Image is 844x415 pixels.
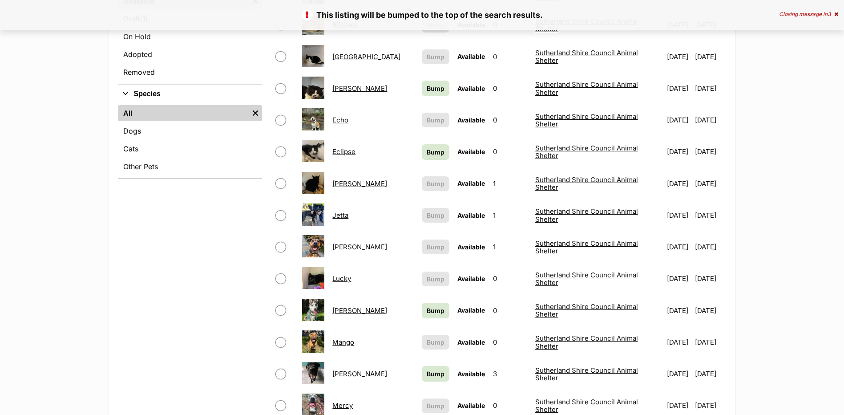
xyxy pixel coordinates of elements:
a: Bump [422,366,449,382]
td: [DATE] [695,136,726,167]
a: Adopted [118,46,262,62]
a: Sutherland Shire Council Animal Shelter [535,334,638,350]
a: [PERSON_NAME] [332,179,387,188]
td: [DATE] [695,168,726,199]
td: [DATE] [663,136,694,167]
a: Sutherland Shire Council Animal Shelter [535,271,638,287]
span: Bump [427,147,444,157]
a: Sutherland Shire Council Animal Shelter [535,302,638,318]
td: [DATE] [663,200,694,231]
span: Bump [427,274,444,284]
a: [PERSON_NAME] [332,370,387,378]
td: 0 [489,41,531,72]
td: [DATE] [663,263,694,294]
span: Bump [427,338,444,347]
button: Bump [422,208,449,223]
td: 0 [489,295,531,326]
span: Bump [427,52,444,61]
td: [DATE] [695,358,726,389]
button: Bump [422,335,449,350]
a: All [118,105,249,121]
span: Available [457,116,485,124]
td: [DATE] [695,105,726,135]
td: 0 [489,105,531,135]
span: Available [457,402,485,409]
span: Bump [427,84,444,93]
span: Available [457,275,485,282]
td: [DATE] [695,327,726,358]
span: Available [457,179,485,187]
a: Sutherland Shire Council Animal Shelter [535,112,638,128]
td: [DATE] [695,232,726,262]
span: Bump [427,306,444,315]
td: [DATE] [695,263,726,294]
td: [DATE] [663,232,694,262]
span: Available [457,370,485,378]
a: Sutherland Shire Council Animal Shelter [535,49,638,65]
td: [DATE] [695,200,726,231]
td: 1 [489,232,531,262]
a: Echo [332,116,348,124]
p: This listing will be bumped to the top of the search results. [9,9,835,21]
td: 0 [489,327,531,358]
td: [DATE] [663,168,694,199]
td: 1 [489,168,531,199]
span: Available [457,338,485,346]
td: [DATE] [695,73,726,104]
a: Remove filter [249,105,262,121]
button: Bump [422,272,449,286]
a: Sutherland Shire Council Animal Shelter [535,239,638,255]
span: Bump [427,242,444,252]
a: Sutherland Shire Council Animal Shelter [535,398,638,414]
td: 0 [489,136,531,167]
a: Mango [332,338,354,346]
a: Bump [422,81,449,96]
a: Jetta [332,211,348,220]
a: Eclipse [332,147,355,156]
span: Bump [427,401,444,411]
td: [DATE] [695,41,726,72]
span: Available [457,85,485,92]
a: On Hold [118,28,262,45]
a: Lucky [332,274,351,283]
a: Sutherland Shire Council Animal Shelter [535,366,638,382]
a: [PERSON_NAME] [332,306,387,315]
a: Bump [422,144,449,160]
a: Removed [118,64,262,80]
span: Bump [427,115,444,125]
a: Cats [118,141,262,157]
a: Sutherland Shire Council Animal Shelter [535,175,638,191]
td: [DATE] [663,105,694,135]
a: Other Pets [118,159,262,175]
span: Available [457,243,485,251]
a: [PERSON_NAME] [332,84,387,93]
td: [DATE] [695,295,726,326]
span: Bump [427,211,444,220]
span: 3 [828,11,831,17]
td: [DATE] [663,358,694,389]
td: [DATE] [663,41,694,72]
span: Available [457,53,485,60]
td: 3 [489,358,531,389]
button: Bump [422,399,449,413]
span: Bump [427,369,444,378]
a: Sutherland Shire Council Animal Shelter [535,144,638,160]
a: [GEOGRAPHIC_DATA] [332,53,400,61]
button: Bump [422,240,449,254]
span: Available [457,148,485,155]
div: Species [118,103,262,178]
span: Bump [427,179,444,188]
div: Closing message in [779,11,838,17]
td: [DATE] [663,73,694,104]
a: Sutherland Shire Council Animal Shelter [535,207,638,223]
span: Available [457,212,485,219]
button: Bump [422,49,449,64]
button: Species [118,88,262,100]
a: Dogs [118,123,262,139]
a: Sutherland Shire Council Animal Shelter [535,80,638,96]
button: Bump [422,176,449,191]
td: [DATE] [663,327,694,358]
a: Mercy [332,401,353,410]
td: 0 [489,73,531,104]
td: [DATE] [663,295,694,326]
